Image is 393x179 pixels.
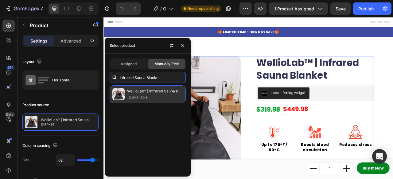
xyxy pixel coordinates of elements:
p: Advanced [60,38,81,44]
p: 🎁 LIMITED TIME - HAIR DAY SALE 🎁 [1,16,368,22]
img: collections [112,88,125,100]
p: Settings [30,38,48,44]
img: gempages_479625243783070517-4c25d333-e1fb-47f4-acc1-a7a36cb73a1e.webp [205,134,229,158]
span: Need republishing [187,6,219,11]
span: Orignal one [163,6,166,12]
button: Publish [353,2,379,15]
span: Save [336,6,346,11]
button: 7 [2,2,46,15]
div: Column spacing [22,142,59,150]
h1: WellioLab™ | Infrared Sauna Blanket [194,50,344,83]
button: Save [330,2,351,15]
div: Product source [22,102,49,108]
div: Select product [110,43,135,48]
div: Publish [358,6,374,12]
div: Gap [22,157,29,163]
div: $319.98 [194,111,225,123]
p: Boosts blood circulation [246,159,291,173]
div: Horizontal [52,73,90,87]
img: loox.png [201,93,208,100]
div: Open Intercom Messenger [372,149,387,164]
p: WellioLab™ | Infrared Sauna Blanket [41,118,96,126]
span: / [160,6,162,12]
button: 1 product assigned [269,2,328,15]
p: -2 available [127,94,183,100]
span: Manually Pick [154,61,179,67]
p: WellioLab™ | Infrared Sauna Blanket [127,88,183,94]
input: Auto [56,155,74,166]
img: gempages_479625243783070517-513fe750-4899-4aa6-a4db-209fd70a84b8.webp [308,134,333,158]
p: Up to 176°F / 80°C [194,159,240,173]
iframe: To enrich screen reader interactions, please activate Accessibility in Grammarly extension settings [103,17,393,179]
div: Product [32,41,49,47]
img: gempages_479625243783070517-8f302f54-1478-483d-9d3a-4626fc505f3e.webp [256,134,281,158]
div: Undo/Redo [116,2,141,15]
img: product feature img [25,116,37,128]
p: Product [30,22,82,29]
input: Search in Settings & Advanced [110,72,186,83]
p: 7 [40,5,43,12]
button: Loox - Rating widget [196,89,262,104]
span: 1 product assigned [274,6,314,12]
div: 450 [6,65,15,70]
div: Loox - Rating widget [213,93,257,99]
div: $449.98 [228,111,261,124]
p: Reduces stress [298,159,343,166]
div: Beta [5,112,15,117]
span: Assigned [121,61,137,67]
div: Layout [22,58,43,66]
